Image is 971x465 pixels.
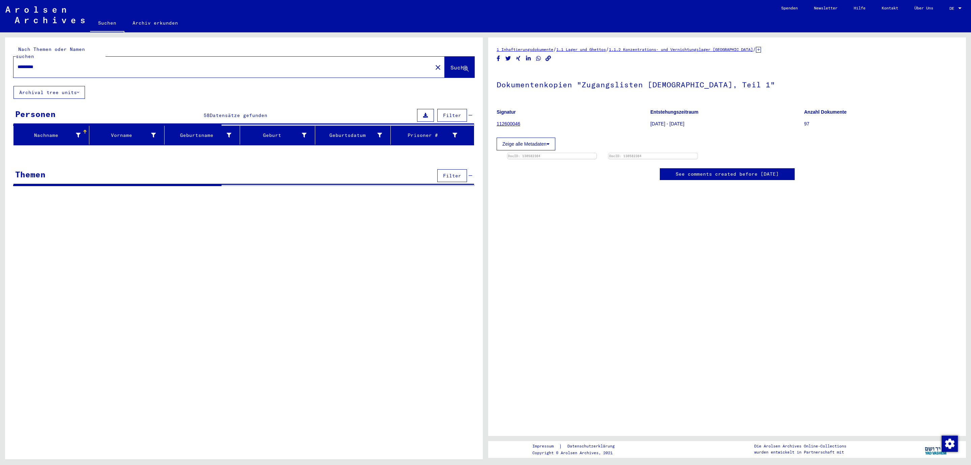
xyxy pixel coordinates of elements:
[606,46,609,52] span: /
[525,54,532,63] button: Share on LinkedIn
[609,47,753,52] a: 1.1.2 Konzentrations- und Vernichtungslager [GEOGRAPHIC_DATA]
[445,57,474,78] button: Suche
[535,54,542,63] button: Share on WhatsApp
[754,443,846,449] p: Die Arolsen Archives Online-Collections
[437,169,467,182] button: Filter
[753,46,756,52] span: /
[650,109,698,115] b: Entstehungszeitraum
[497,121,520,126] a: 112600046
[92,132,156,139] div: Vorname
[497,109,516,115] b: Signatur
[532,450,623,456] p: Copyright © Arolsen Archives, 2021
[754,449,846,455] p: wurden entwickelt in Partnerschaft mit
[16,46,85,59] mat-label: Nach Themen oder Namen suchen
[167,130,240,141] div: Geburtsname
[318,132,382,139] div: Geburtsdatum
[90,15,124,32] a: Suchen
[318,130,390,141] div: Geburtsdatum
[562,443,623,450] a: Datenschutzerklärung
[393,132,458,139] div: Prisoner #
[553,46,556,52] span: /
[17,132,81,139] div: Nachname
[391,126,474,145] mat-header-cell: Prisoner #
[532,443,559,450] a: Impressum
[497,47,553,52] a: 1 Inhaftierungsdokumente
[431,60,445,74] button: Clear
[450,64,467,71] span: Suche
[434,63,442,71] mat-icon: close
[942,436,958,452] img: Zustimmung ändern
[804,120,958,127] p: 97
[676,171,779,178] a: See comments created before [DATE]
[497,69,958,99] h1: Dokumentenkopien "Zugangslisten [DEMOGRAPHIC_DATA], Teil 1"
[508,154,540,158] a: DocID: 130582364
[204,112,210,118] span: 58
[545,54,552,63] button: Copy link
[165,126,240,145] mat-header-cell: Geburtsname
[443,173,461,179] span: Filter
[923,441,949,458] img: yv_logo.png
[210,112,267,118] span: Datensätze gefunden
[15,168,46,180] div: Themen
[941,435,958,452] div: Zustimmung ändern
[243,132,307,139] div: Geburt‏
[17,130,89,141] div: Nachname
[167,132,231,139] div: Geburtsname
[89,126,165,145] mat-header-cell: Vorname
[949,6,957,11] span: DE
[515,54,522,63] button: Share on Xing
[15,108,56,120] div: Personen
[505,54,512,63] button: Share on Twitter
[804,109,847,115] b: Anzahl Dokumente
[650,120,804,127] p: [DATE] - [DATE]
[532,443,623,450] div: |
[556,47,606,52] a: 1.1 Lager und Ghettos
[5,6,85,23] img: Arolsen_neg.svg
[14,126,89,145] mat-header-cell: Nachname
[240,126,316,145] mat-header-cell: Geburt‏
[443,112,461,118] span: Filter
[497,138,555,150] button: Zeige alle Metadaten
[315,126,391,145] mat-header-cell: Geburtsdatum
[92,130,165,141] div: Vorname
[13,86,85,99] button: Archival tree units
[609,154,642,158] a: DocID: 130582364
[393,130,466,141] div: Prisoner #
[124,15,186,31] a: Archiv erkunden
[495,54,502,63] button: Share on Facebook
[437,109,467,122] button: Filter
[243,130,315,141] div: Geburt‏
